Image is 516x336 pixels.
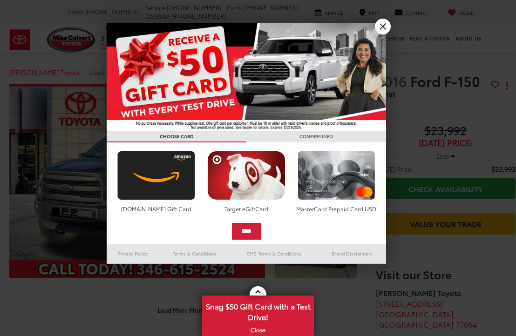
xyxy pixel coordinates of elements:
[107,23,386,131] img: 55838_top_625864.jpg
[107,248,159,259] a: Privacy Policy
[205,151,287,200] img: targetcard.png
[230,248,318,259] a: SMS Terms & Conditions
[203,296,313,325] span: Snag $50 Gift Card with a Test Drive!
[115,205,197,213] div: [DOMAIN_NAME] Gift Card
[295,205,378,213] div: MasterCard Prepaid Card USD
[295,151,378,200] img: mastercard.png
[246,131,386,142] h3: CONFIRM INFO
[205,205,287,213] div: Target eGiftCard
[318,248,386,259] a: Brand Disclaimers
[115,151,197,200] img: amazoncard.png
[159,248,230,259] a: Terms & Conditions
[107,131,246,142] h3: CHOOSE CARD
